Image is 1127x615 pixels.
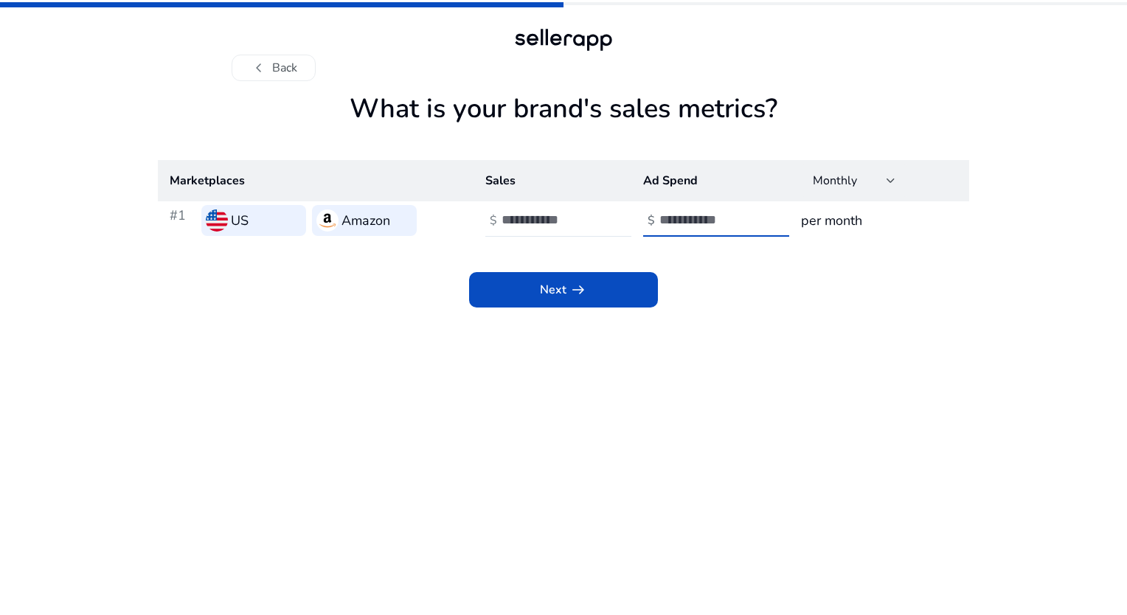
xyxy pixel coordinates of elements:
button: chevron_leftBack [232,55,316,81]
th: Ad Spend [631,160,789,201]
span: arrow_right_alt [569,281,587,299]
th: Sales [474,160,631,201]
h3: Amazon [341,210,390,231]
span: Monthly [813,173,857,189]
th: Marketplaces [158,160,474,201]
span: Next [540,281,587,299]
span: chevron_left [250,59,268,77]
h1: What is your brand's sales metrics? [158,93,969,160]
img: us.svg [206,209,228,232]
h3: US [231,210,249,231]
h3: per month [801,210,957,231]
button: Nextarrow_right_alt [469,272,658,307]
h3: #1 [170,205,195,236]
h4: $ [648,214,655,228]
h4: $ [490,214,497,228]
